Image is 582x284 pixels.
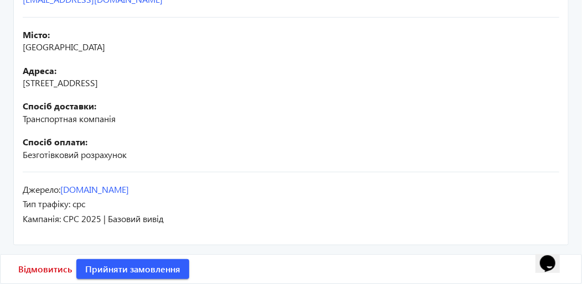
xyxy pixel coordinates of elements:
[23,113,116,124] span: Транспортная компанія
[60,183,129,195] a: [DOMAIN_NAME]
[23,77,98,88] span: [STREET_ADDRESS]
[23,41,105,52] span: [GEOGRAPHIC_DATA]
[23,100,559,112] b: Спосіб доставки:
[23,213,559,225] div: Кампанія: CPC 2025 | Базовий вивід
[23,198,559,210] div: Тип трафіку: cpc
[23,65,559,77] b: Адреса:
[536,240,571,273] iframe: chat widget
[23,136,559,148] b: Спосіб оплати:
[23,149,127,160] span: Безготівковий розрахунок
[23,183,559,196] div: Джерело:
[23,29,559,41] b: Місто:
